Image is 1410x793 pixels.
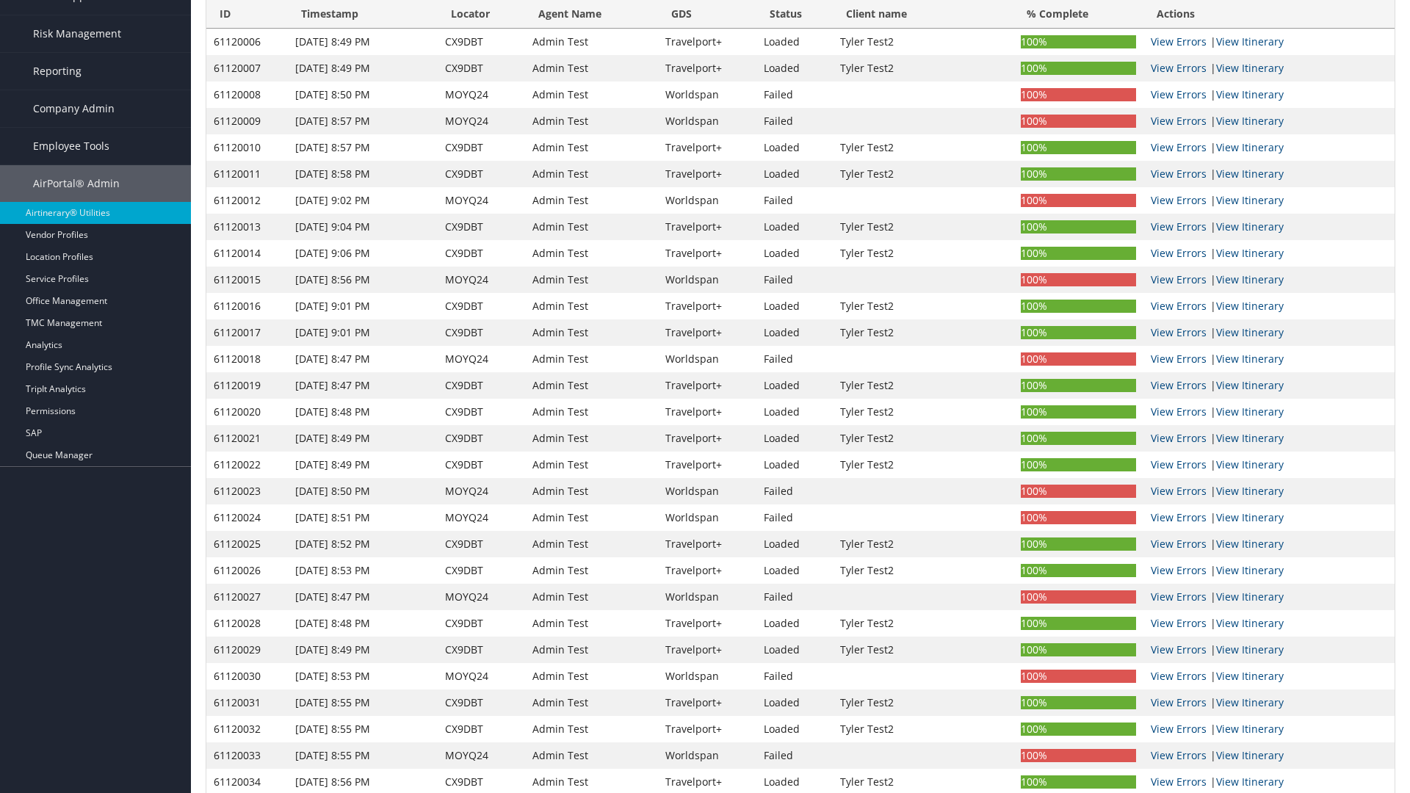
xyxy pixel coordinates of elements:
td: Admin Test [525,399,657,425]
div: 100% [1021,696,1136,709]
td: 61120007 [206,55,288,82]
div: 100% [1021,564,1136,577]
td: | [1143,108,1395,134]
td: CX9DBT [438,610,525,637]
td: Travelport+ [658,452,756,478]
td: Travelport+ [658,531,756,557]
a: View Itinerary Details [1216,114,1284,128]
td: Admin Test [525,134,657,161]
td: Failed [756,108,832,134]
td: CX9DBT [438,399,525,425]
td: [DATE] 8:49 PM [288,637,438,663]
a: View errors [1151,616,1207,630]
td: Admin Test [525,425,657,452]
a: View Itinerary Details [1216,193,1284,207]
td: [DATE] 8:57 PM [288,108,438,134]
td: Travelport+ [658,689,756,716]
td: Travelport+ [658,293,756,319]
a: View errors [1151,642,1207,656]
a: View errors [1151,378,1207,392]
td: Loaded [756,716,832,742]
a: View errors [1151,246,1207,260]
a: View errors [1151,299,1207,313]
td: Admin Test [525,240,657,267]
td: | [1143,319,1395,346]
span: Risk Management [33,15,121,52]
td: Tyler Test2 [833,716,1013,742]
td: Travelport+ [658,240,756,267]
td: Admin Test [525,346,657,372]
td: Travelport+ [658,372,756,399]
a: View Itinerary Details [1216,352,1284,366]
td: Loaded [756,689,832,716]
td: MOYQ24 [438,82,525,108]
td: 61120006 [206,29,288,55]
td: [DATE] 8:57 PM [288,134,438,161]
td: MOYQ24 [438,267,525,293]
td: MOYQ24 [438,346,525,372]
a: View Itinerary Details [1216,87,1284,101]
td: Admin Test [525,478,657,504]
a: View errors [1151,457,1207,471]
a: View errors [1151,272,1207,286]
td: | [1143,689,1395,716]
td: [DATE] 8:53 PM [288,663,438,689]
td: Worldspan [658,187,756,214]
td: Failed [756,267,832,293]
td: Tyler Test2 [833,452,1013,478]
a: View Itinerary Details [1216,537,1284,551]
td: 61120029 [206,637,288,663]
td: Travelport+ [658,319,756,346]
div: 100% [1021,405,1136,419]
td: Worldspan [658,584,756,610]
a: View Itinerary Details [1216,590,1284,604]
a: View Itinerary Details [1216,616,1284,630]
a: View Itinerary Details [1216,246,1284,260]
td: [DATE] 8:53 PM [288,557,438,584]
div: 100% [1021,537,1136,551]
td: 61120008 [206,82,288,108]
div: 100% [1021,326,1136,339]
td: 61120010 [206,134,288,161]
a: View Itinerary Details [1216,61,1284,75]
td: Admin Test [525,531,657,557]
td: Failed [756,478,832,504]
div: 100% [1021,379,1136,392]
td: Worldspan [658,82,756,108]
td: Loaded [756,610,832,637]
td: Loaded [756,452,832,478]
td: | [1143,452,1395,478]
td: Loaded [756,557,832,584]
td: Admin Test [525,55,657,82]
a: View Itinerary Details [1216,272,1284,286]
td: CX9DBT [438,716,525,742]
td: Loaded [756,372,832,399]
td: Tyler Test2 [833,240,1013,267]
td: CX9DBT [438,134,525,161]
a: View errors [1151,325,1207,339]
td: 61120032 [206,716,288,742]
td: Loaded [756,161,832,187]
td: Admin Test [525,372,657,399]
a: View errors [1151,537,1207,551]
td: MOYQ24 [438,187,525,214]
div: 100% [1021,352,1136,366]
td: Admin Test [525,637,657,663]
a: View Itinerary Details [1216,220,1284,233]
td: Admin Test [525,161,657,187]
td: Admin Test [525,293,657,319]
td: | [1143,267,1395,293]
td: Loaded [756,214,832,240]
td: CX9DBT [438,689,525,716]
a: View Itinerary Details [1216,378,1284,392]
a: View Itinerary Details [1216,510,1284,524]
td: Failed [756,663,832,689]
td: Worldspan [658,478,756,504]
td: Admin Test [525,584,657,610]
td: Tyler Test2 [833,214,1013,240]
td: [DATE] 8:48 PM [288,399,438,425]
td: Loaded [756,134,832,161]
td: Loaded [756,293,832,319]
td: Loaded [756,531,832,557]
a: View Itinerary Details [1216,669,1284,683]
